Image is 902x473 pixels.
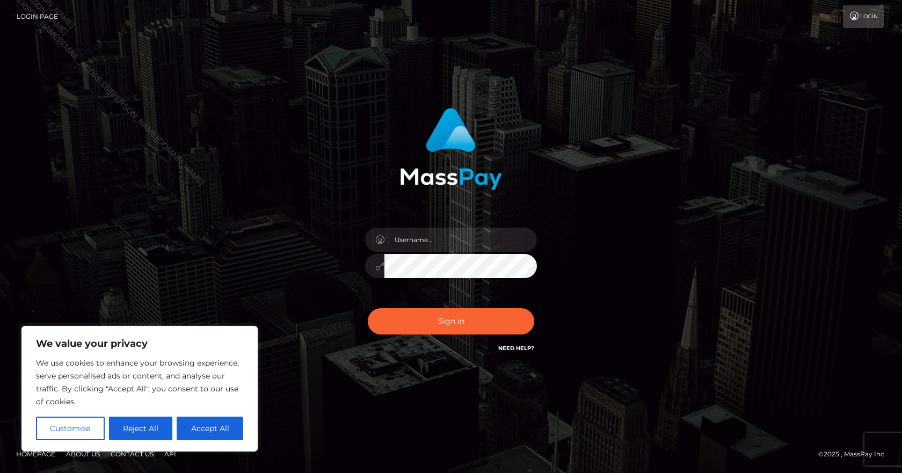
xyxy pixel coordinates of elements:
a: API [160,446,180,462]
div: © 2025 , MassPay Inc. [818,448,894,460]
p: We use cookies to enhance your browsing experience, serve personalised ads or content, and analys... [36,356,243,408]
a: About Us [62,446,104,462]
a: Login [843,5,884,28]
a: Need Help? [498,345,534,352]
div: We value your privacy [21,326,258,452]
input: Username... [384,228,537,252]
button: Reject All [109,417,173,440]
button: Sign in [368,308,534,334]
button: Customise [36,417,105,440]
a: Contact Us [106,446,158,462]
a: Login Page [17,5,58,28]
button: Accept All [177,417,243,440]
a: Homepage [12,446,60,462]
img: MassPay Login [400,108,502,190]
p: We value your privacy [36,337,243,350]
